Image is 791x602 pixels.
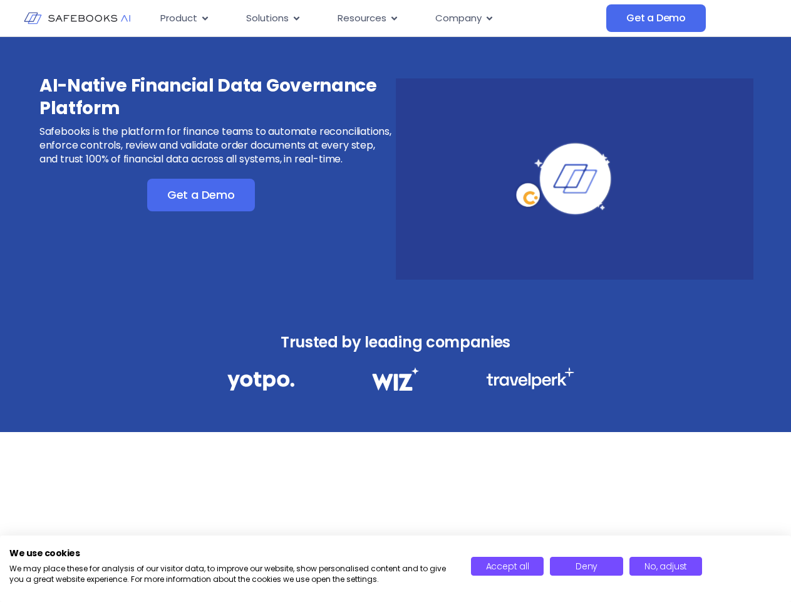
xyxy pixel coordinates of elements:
p: Safebooks is the platform for finance teams to automate reconciliations, enforce controls, review... [39,125,394,166]
a: Get a Demo [606,4,706,32]
span: Company [435,11,482,26]
span: Accept all [486,560,529,573]
img: Financial Data Governance 1 [227,367,294,394]
nav: Menu [150,6,606,31]
span: Get a Demo [167,189,235,201]
div: Menu Toggle [150,6,606,31]
img: Financial Data Governance 2 [366,367,425,391]
span: No, adjust [644,560,687,573]
span: Solutions [246,11,289,26]
span: Get a Demo [626,12,686,24]
button: Accept all cookies [471,557,544,576]
p: We may place these for analysis of our visitor data, to improve our website, show personalised co... [9,564,452,585]
span: Deny [576,560,597,573]
span: Product [160,11,197,26]
h3: Trusted by leading companies [200,330,592,355]
span: Resources [338,11,386,26]
button: Adjust cookie preferences [629,557,703,576]
h2: We use cookies [9,547,452,559]
button: Deny all cookies [550,557,623,576]
a: Get a Demo [147,179,255,211]
h3: AI-Native Financial Data Governance Platform [39,75,394,120]
img: Financial Data Governance 3 [486,367,574,389]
